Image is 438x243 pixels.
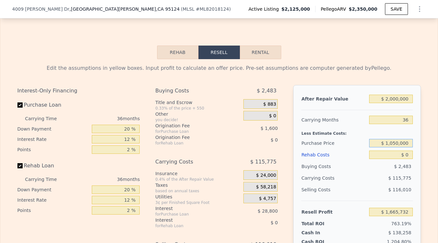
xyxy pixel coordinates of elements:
[155,177,241,182] div: 0.4% of the After Repair Value
[196,6,229,12] span: # ML82018124
[155,212,227,217] div: for Purchase Loan
[155,99,241,106] div: Title and Escrow
[271,220,278,225] span: $ 0
[259,196,276,202] span: $ 4,757
[155,85,227,97] div: Buying Costs
[240,46,281,59] button: Rental
[155,188,241,194] div: based on annual taxes
[301,229,342,236] div: Cash In
[155,223,227,228] div: for Rehab Loan
[70,113,140,124] div: 36 months
[25,174,67,185] div: Carrying Time
[301,184,367,195] div: Selling Costs
[385,3,408,15] button: SAVE
[256,173,276,178] span: $ 24,000
[301,220,342,227] div: Total ROI
[17,144,90,155] div: Points
[301,114,367,126] div: Carrying Months
[181,6,231,12] div: ( )
[388,230,411,235] span: $ 138,258
[17,99,90,111] label: Purchase Loan
[349,6,378,12] span: $2,350,000
[271,137,278,143] span: $ 0
[155,156,227,168] div: Carrying Costs
[256,184,276,190] span: $ 58,218
[17,85,140,97] div: Interest-Only Financing
[394,164,411,169] span: $ 2,483
[301,137,367,149] div: Purchase Price
[155,200,241,205] div: 3¢ per Finished Square Foot
[17,205,90,216] div: Points
[321,6,349,12] span: Pellego ARV
[156,6,180,12] span: , CA 95124
[250,156,276,168] span: $ 115,775
[69,6,180,12] span: , [GEOGRAPHIC_DATA][PERSON_NAME]
[301,149,367,161] div: Rehab Costs
[198,46,240,59] button: Resell
[258,208,278,214] span: $ 28,800
[391,221,411,226] span: 763.19%
[17,160,90,172] label: Rehab Loan
[70,174,140,185] div: 36 months
[257,85,276,97] span: $ 2,483
[413,3,426,16] button: Show Options
[155,111,241,117] div: Other
[157,46,198,59] button: Rehab
[25,113,67,124] div: Carrying Time
[301,161,367,172] div: Buying Costs
[155,134,227,141] div: Origination Fee
[249,6,282,12] span: Active Listing
[155,217,227,223] div: Interest
[17,195,90,205] div: Interest Rate
[155,182,241,188] div: Taxes
[17,134,90,144] div: Interest Rate
[155,106,241,111] div: 0.33% of the price + 550
[282,6,310,12] span: $2,125,000
[17,163,23,168] input: Rehab Loan
[12,6,69,12] span: 4009 [PERSON_NAME] Dr
[301,172,342,184] div: Carrying Costs
[261,126,278,131] span: $ 1,600
[263,101,276,107] span: $ 883
[388,187,411,192] span: $ 116,010
[17,64,421,72] div: Edit the assumptions in yellow boxes. Input profit to calculate an offer price. Pre-set assumptio...
[301,206,367,218] div: Resell Profit
[17,102,23,108] input: Purchase Loan
[183,6,195,12] span: MLSL
[388,175,411,181] span: $ 115,775
[155,129,227,134] div: for Purchase Loan
[155,117,241,122] div: you decide!
[155,122,227,129] div: Origination Fee
[269,113,276,119] span: $ 0
[155,205,227,212] div: Interest
[301,93,367,105] div: After Repair Value
[155,194,241,200] div: Utilities
[17,124,90,134] div: Down Payment
[301,126,412,137] div: Less Estimate Costs:
[155,141,227,146] div: for Rehab Loan
[155,170,241,177] div: Insurance
[17,185,90,195] div: Down Payment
